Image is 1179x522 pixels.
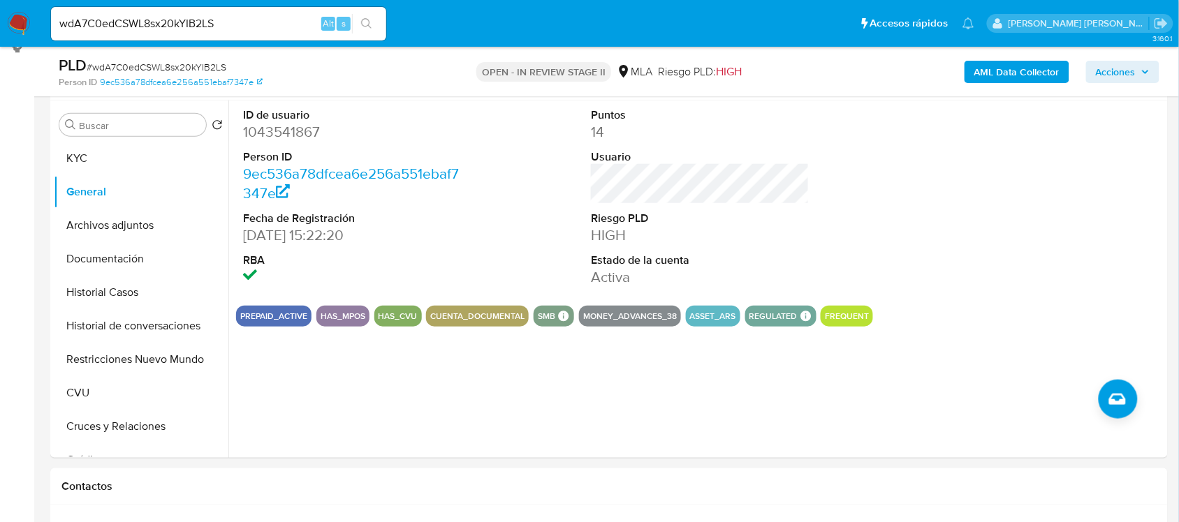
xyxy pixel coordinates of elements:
[243,107,461,123] dt: ID de usuario
[591,149,809,165] dt: Usuario
[54,343,228,376] button: Restricciones Nuevo Mundo
[591,122,809,142] dd: 14
[617,64,652,80] div: MLA
[323,17,334,30] span: Alt
[243,149,461,165] dt: Person ID
[243,122,461,142] dd: 1043541867
[591,225,809,245] dd: HIGH
[61,479,1157,493] h1: Contactos
[87,60,226,74] span: # wdA7C0edCSWL8sx20kYIB2LS
[591,211,809,226] dt: Riesgo PLD
[342,17,346,30] span: s
[591,107,809,123] dt: Puntos
[965,61,1069,83] button: AML Data Collector
[1086,61,1159,83] button: Acciones
[243,253,461,268] dt: RBA
[65,119,76,130] button: Buscar
[591,267,809,287] dd: Activa
[54,175,228,209] button: General
[716,64,742,80] span: HIGH
[100,76,263,89] a: 9ec536a78dfcea6e256a551ebaf7347e
[54,309,228,343] button: Historial de conversaciones
[476,62,611,82] p: OPEN - IN REVIEW STAGE II
[1009,17,1150,30] p: emmanuel.vitiello@mercadolibre.com
[352,14,381,33] button: search-icon
[870,16,949,31] span: Accesos rápidos
[1152,33,1172,44] span: 3.160.1
[59,76,97,89] b: Person ID
[243,163,459,203] a: 9ec536a78dfcea6e256a551ebaf7347e
[54,209,228,242] button: Archivos adjuntos
[1154,16,1169,31] a: Salir
[962,17,974,29] a: Notificaciones
[1096,61,1136,83] span: Acciones
[59,54,87,76] b: PLD
[54,376,228,410] button: CVU
[79,119,200,132] input: Buscar
[658,64,742,80] span: Riesgo PLD:
[243,225,461,245] dd: [DATE] 15:22:20
[51,15,386,33] input: Buscar usuario o caso...
[54,242,228,276] button: Documentación
[591,253,809,268] dt: Estado de la cuenta
[212,119,223,135] button: Volver al orden por defecto
[54,410,228,443] button: Cruces y Relaciones
[974,61,1060,83] b: AML Data Collector
[54,276,228,309] button: Historial Casos
[54,443,228,477] button: Créditos
[54,142,228,175] button: KYC
[243,211,461,226] dt: Fecha de Registración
